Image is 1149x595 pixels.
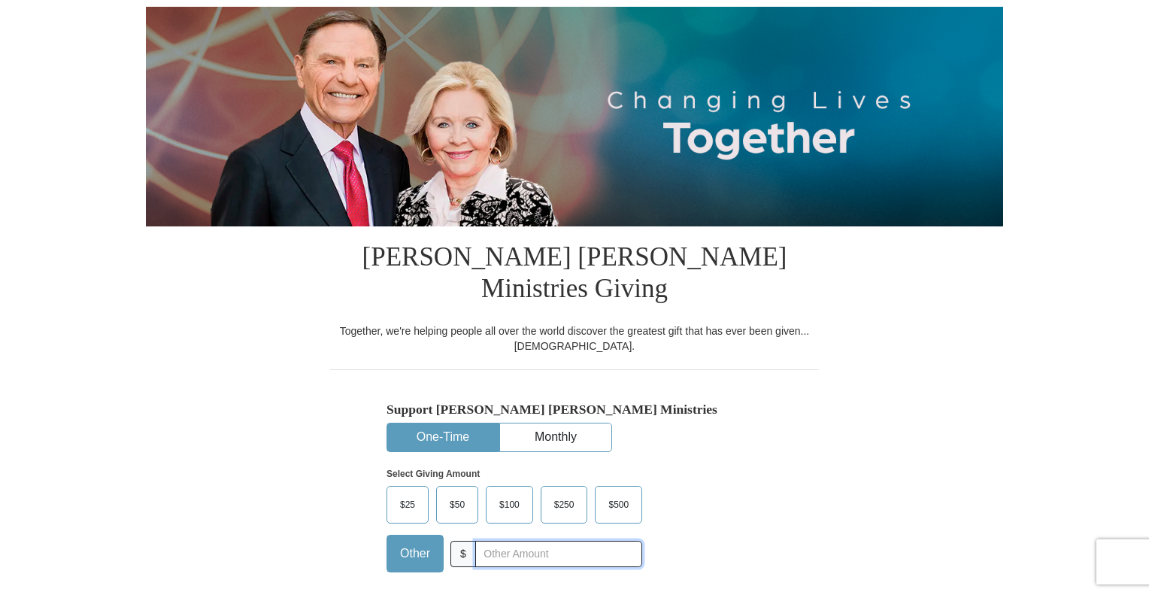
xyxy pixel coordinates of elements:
span: $50 [442,493,472,516]
button: One-Time [387,423,499,451]
div: Together, we're helping people all over the world discover the greatest gift that has ever been g... [330,323,819,354]
input: Other Amount [475,541,642,567]
strong: Select Giving Amount [387,469,480,479]
h5: Support [PERSON_NAME] [PERSON_NAME] Ministries [387,402,762,417]
span: $25 [393,493,423,516]
span: $500 [601,493,636,516]
button: Monthly [500,423,611,451]
span: Other [393,542,438,565]
span: $100 [492,493,527,516]
span: $ [450,541,476,567]
span: $250 [547,493,582,516]
h1: [PERSON_NAME] [PERSON_NAME] Ministries Giving [330,226,819,323]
